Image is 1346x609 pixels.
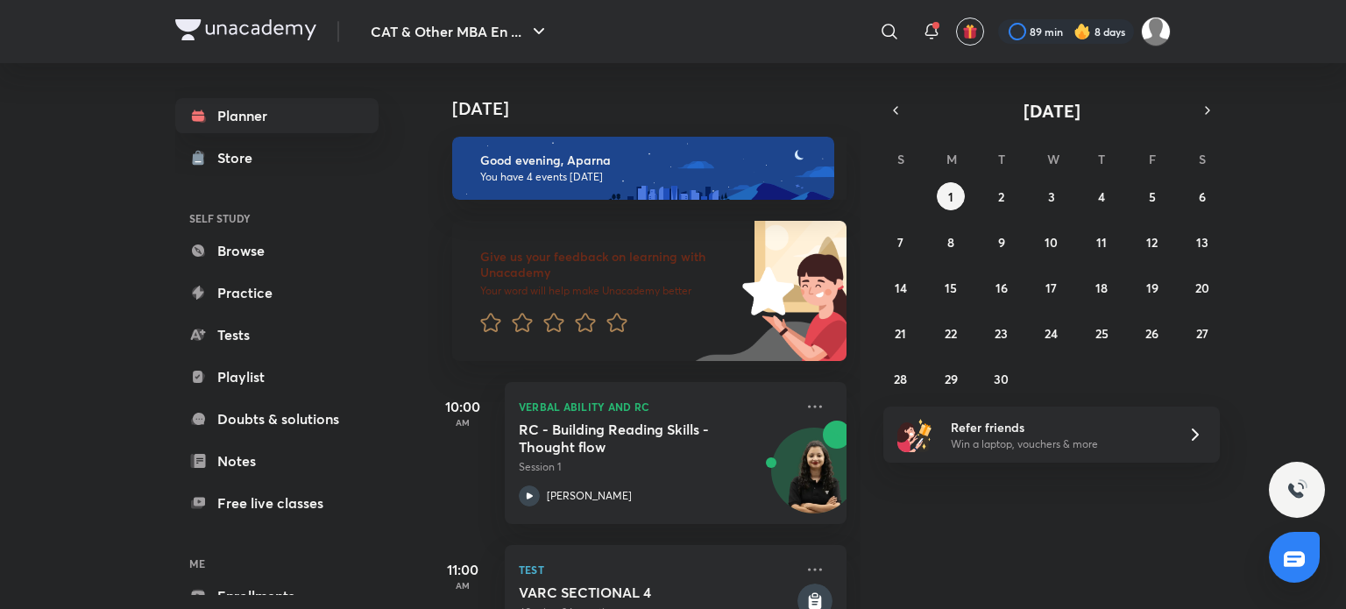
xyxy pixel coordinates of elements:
[175,485,379,520] a: Free live classes
[945,325,957,342] abbr: September 22, 2025
[887,319,915,347] button: September 21, 2025
[937,273,965,301] button: September 15, 2025
[1047,151,1059,167] abbr: Wednesday
[683,221,847,361] img: feedback_image
[1098,188,1105,205] abbr: September 4, 2025
[1087,228,1116,256] button: September 11, 2025
[480,284,736,298] p: Your word will help make Unacademy better
[1138,228,1166,256] button: September 12, 2025
[1087,182,1116,210] button: September 4, 2025
[962,24,978,39] img: avatar
[988,273,1016,301] button: September 16, 2025
[1138,182,1166,210] button: September 5, 2025
[1038,228,1066,256] button: September 10, 2025
[937,365,965,393] button: September 29, 2025
[988,365,1016,393] button: September 30, 2025
[175,19,316,45] a: Company Logo
[480,170,818,184] p: You have 4 events [DATE]
[937,319,965,347] button: September 22, 2025
[547,488,632,504] p: [PERSON_NAME]
[1188,319,1216,347] button: September 27, 2025
[951,418,1166,436] h6: Refer friends
[772,437,856,521] img: Avatar
[519,584,794,601] h5: VARC SECTIONAL 4
[360,14,560,49] button: CAT & Other MBA En ...
[175,317,379,352] a: Tests
[887,365,915,393] button: September 28, 2025
[1286,479,1307,500] img: ttu
[951,436,1166,452] p: Win a laptop, vouchers & more
[945,371,958,387] abbr: September 29, 2025
[175,19,316,40] img: Company Logo
[937,228,965,256] button: September 8, 2025
[895,325,906,342] abbr: September 21, 2025
[428,396,498,417] h5: 10:00
[1199,188,1206,205] abbr: September 6, 2025
[1141,17,1171,46] img: Aparna Dubey
[897,417,932,452] img: referral
[1149,151,1156,167] abbr: Friday
[988,182,1016,210] button: September 2, 2025
[1095,280,1108,296] abbr: September 18, 2025
[948,188,953,205] abbr: September 1, 2025
[519,396,794,417] p: Verbal Ability and RC
[1196,325,1208,342] abbr: September 27, 2025
[945,280,957,296] abbr: September 15, 2025
[519,421,737,456] h5: RC - Building Reading Skills - Thought flow
[1199,151,1206,167] abbr: Saturday
[1098,151,1105,167] abbr: Thursday
[947,234,954,251] abbr: September 8, 2025
[1038,319,1066,347] button: September 24, 2025
[956,18,984,46] button: avatar
[1024,99,1080,123] span: [DATE]
[1096,234,1107,251] abbr: September 11, 2025
[998,151,1005,167] abbr: Tuesday
[175,359,379,394] a: Playlist
[895,280,907,296] abbr: September 14, 2025
[946,151,957,167] abbr: Monday
[1145,325,1158,342] abbr: September 26, 2025
[1146,234,1158,251] abbr: September 12, 2025
[995,280,1008,296] abbr: September 16, 2025
[1073,23,1091,40] img: streak
[1045,280,1057,296] abbr: September 17, 2025
[897,151,904,167] abbr: Sunday
[452,137,834,200] img: evening
[1138,273,1166,301] button: September 19, 2025
[428,417,498,428] p: AM
[175,275,379,310] a: Practice
[894,371,907,387] abbr: September 28, 2025
[1138,319,1166,347] button: September 26, 2025
[908,98,1195,123] button: [DATE]
[988,228,1016,256] button: September 9, 2025
[175,203,379,233] h6: SELF STUDY
[452,98,864,119] h4: [DATE]
[1188,273,1216,301] button: September 20, 2025
[1095,325,1109,342] abbr: September 25, 2025
[994,371,1009,387] abbr: September 30, 2025
[897,234,903,251] abbr: September 7, 2025
[519,559,794,580] p: Test
[1146,280,1158,296] abbr: September 19, 2025
[175,443,379,478] a: Notes
[1149,188,1156,205] abbr: September 5, 2025
[175,549,379,578] h6: ME
[1195,280,1209,296] abbr: September 20, 2025
[175,98,379,133] a: Planner
[175,140,379,175] a: Store
[988,319,1016,347] button: September 23, 2025
[1087,273,1116,301] button: September 18, 2025
[428,580,498,591] p: AM
[1188,182,1216,210] button: September 6, 2025
[1196,234,1208,251] abbr: September 13, 2025
[998,188,1004,205] abbr: September 2, 2025
[1045,325,1058,342] abbr: September 24, 2025
[217,147,263,168] div: Store
[428,559,498,580] h5: 11:00
[1188,228,1216,256] button: September 13, 2025
[519,459,794,475] p: Session 1
[1038,182,1066,210] button: September 3, 2025
[1045,234,1058,251] abbr: September 10, 2025
[995,325,1008,342] abbr: September 23, 2025
[887,273,915,301] button: September 14, 2025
